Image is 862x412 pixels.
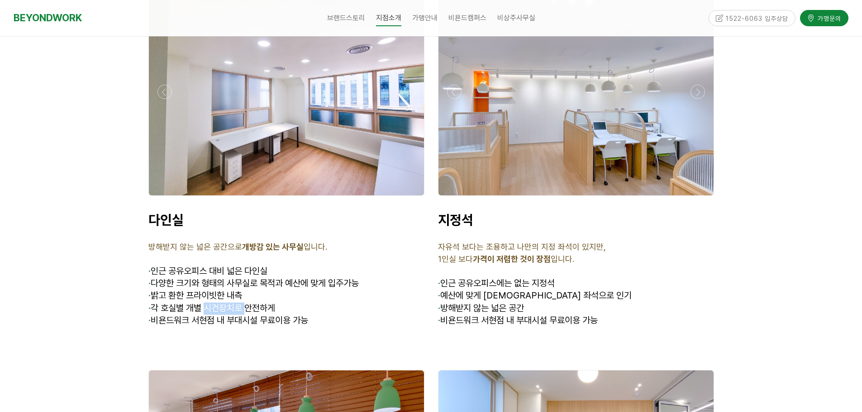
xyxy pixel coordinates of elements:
strong: · [438,290,440,301]
a: 브랜드스토리 [322,7,371,29]
span: 자유석 보다는 조용하고 나만의 지정 좌석이 있지만, [438,242,606,251]
strong: · [148,303,151,313]
a: 가맹안내 [407,7,443,29]
span: 1인실 보다 입니다. [438,254,574,264]
strong: · [148,278,151,289]
span: 비상주사무실 [497,14,535,22]
span: 방해받지 않는 넓은 공간으로 입니다. [148,242,327,251]
span: 비욘드캠퍼스 [448,14,486,22]
strong: 개방감 있는 사무실 [242,242,304,251]
span: 비욘드워크 서현점 내 부대시설 무료이용 가능 [148,315,308,326]
a: 가맹문의 [800,9,848,25]
span: 브랜드스토리 [327,14,365,22]
span: 각 호실별 개별 시건장치로 안전하게 [148,303,275,313]
strong: · [148,315,151,326]
span: 지정석 [438,212,473,228]
span: 가맹문의 [815,13,841,22]
strong: · [438,303,440,313]
span: 예산에 맞게 [DEMOGRAPHIC_DATA] 좌석으로 인기 [438,290,632,301]
span: · [438,278,440,289]
span: 비욘드워크 서현점 내 부대시설 무료이용 가능 [438,315,598,326]
a: 지점소개 [371,7,407,29]
span: 인근 공유오피스 대비 넓은 다인실 [151,265,267,276]
strong: 가격이 저렴한 것이 장점 [473,254,551,264]
span: 인근 공유오피스에는 없는 지정석 [440,278,555,289]
strong: · [438,315,440,326]
span: 밝고 환한 프라이빗한 내측 [148,290,242,301]
span: 가맹안내 [412,14,438,22]
span: 지점소개 [376,10,401,26]
a: 비상주사무실 [492,7,541,29]
strong: 다인실 [148,212,184,228]
span: 다양한 크기와 형태의 사무실로 목적과 예산에 맞게 입주가능 [148,278,359,289]
a: BEYONDWORK [14,9,82,26]
a: 비욘드캠퍼스 [443,7,492,29]
strong: · [148,290,151,301]
span: 방해받지 않는 넓은 공간 [438,303,524,313]
span: · [148,265,151,276]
